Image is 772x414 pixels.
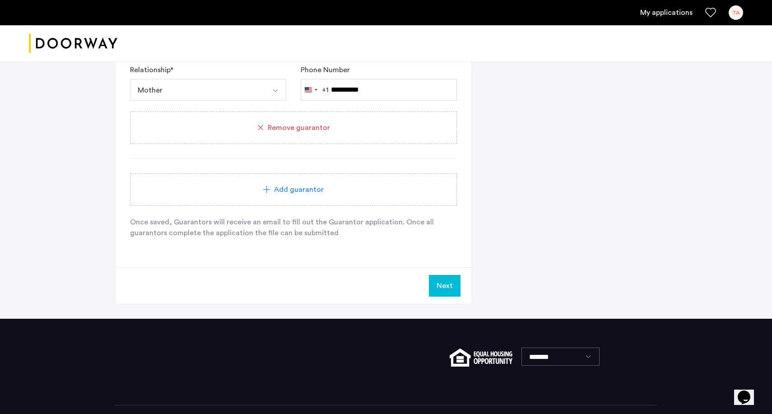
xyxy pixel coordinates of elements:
p: Once saved, Guarantors will receive an email to fill out the Guarantor application. Once all guar... [130,217,457,238]
div: +1 [322,84,329,95]
iframe: chat widget [734,378,763,405]
div: TA [729,5,743,20]
button: Selected country [301,79,329,100]
button: Select option [265,79,286,101]
img: logo [29,27,117,60]
button: Select option [130,79,265,101]
a: Cazamio logo [29,27,117,60]
select: Language select [521,348,600,366]
label: Phone Number [301,65,350,75]
img: arrow [272,87,279,94]
button: Next [429,275,460,297]
span: Remove guarantor [268,122,330,133]
a: My application [640,7,693,18]
a: Favorites [705,7,716,18]
span: Add guarantor [274,184,324,195]
label: Relationship * [130,65,173,75]
img: equal-housing.png [450,349,512,367]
